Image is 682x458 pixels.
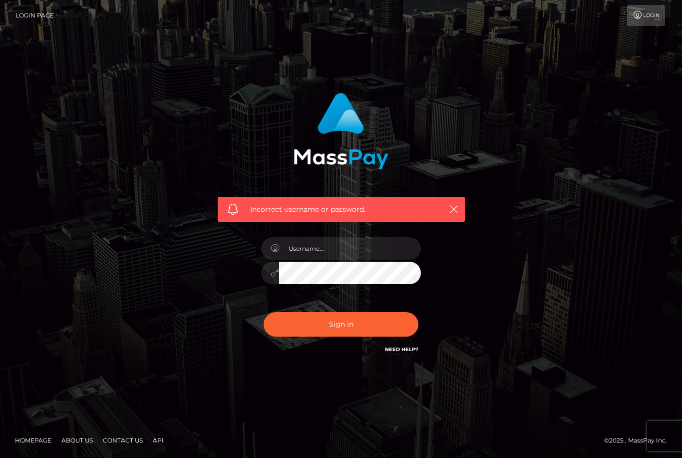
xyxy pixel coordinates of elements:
input: Username... [279,237,421,260]
span: Incorrect username or password. [250,204,432,215]
div: © 2025 , MassPay Inc. [604,435,675,446]
a: Need Help? [385,346,418,353]
a: Contact Us [99,433,147,448]
a: API [149,433,168,448]
a: Login Page [15,5,54,26]
a: Homepage [11,433,55,448]
button: Sign in [264,312,418,337]
a: Login [627,5,665,26]
img: MassPay Login [294,93,388,169]
a: About Us [57,433,97,448]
